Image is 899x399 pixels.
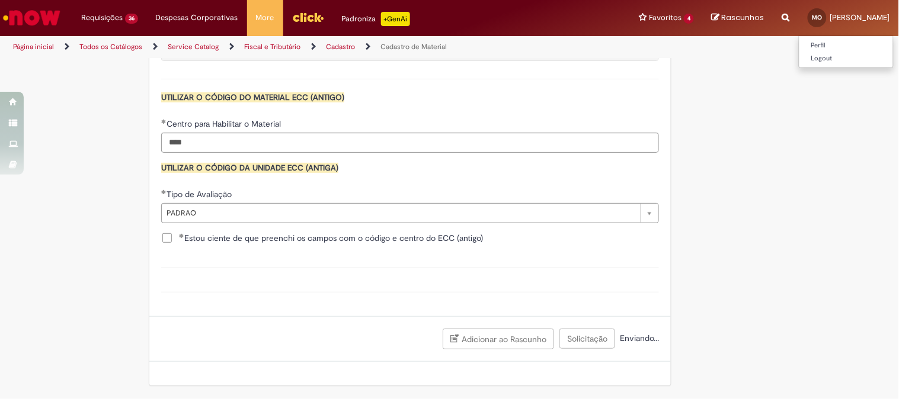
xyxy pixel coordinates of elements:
a: Cadastro [326,42,355,52]
span: 4 [684,14,694,24]
span: Rascunhos [722,12,764,23]
span: Requisições [81,12,123,24]
a: Todos os Catálogos [79,42,142,52]
span: More [256,12,274,24]
span: PADRAO [167,204,635,223]
span: MO [812,14,823,21]
span: UTILIZAR O CÓDIGO DA UNIDADE ECC (ANTIGA) [161,163,338,173]
input: Centro para Habilitar o Material [161,133,659,153]
span: Tipo de Avaliação [167,189,234,199]
a: Fiscal e Tributário [244,42,300,52]
span: Obrigatório Preenchido [161,189,167,194]
img: ServiceNow [1,6,62,30]
a: Logout [799,52,893,65]
span: Enviando... [618,333,659,343]
span: Obrigatório Preenchido [161,119,167,124]
span: UTILIZAR O CÓDIGO DO MATERIAL ECC (ANTIGO) [161,92,344,102]
p: +GenAi [381,12,410,26]
span: Obrigatório Preenchido [179,233,184,238]
span: [PERSON_NAME] [830,12,890,22]
span: Centro para Habilitar o Material [167,118,283,129]
div: Padroniza [342,12,410,26]
span: Estou ciente de que preenchi os campos com o código e centro do ECC (antigo) [179,232,483,244]
span: Favoritos [649,12,682,24]
span: 36 [125,14,138,24]
a: Rascunhos [712,12,764,24]
span: Despesas Corporativas [156,12,238,24]
ul: Trilhas de página [9,36,590,58]
a: Perfil [799,39,893,52]
a: Página inicial [13,42,54,52]
a: Cadastro de Material [380,42,447,52]
img: click_logo_yellow_360x200.png [292,8,324,26]
a: Service Catalog [168,42,219,52]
